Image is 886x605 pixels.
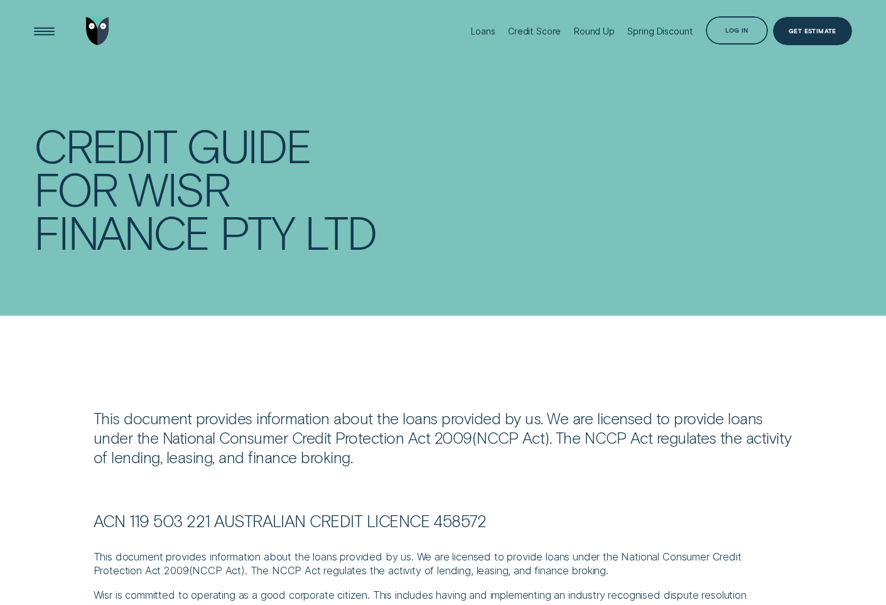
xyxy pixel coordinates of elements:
div: Pty [220,210,294,253]
span: ) [544,428,549,447]
div: Round Up [574,26,615,36]
span: ( [189,564,193,577]
div: Spring Discount [627,26,693,36]
span: ) [241,564,245,577]
span: ( [472,428,477,447]
h3: ACN 119 503 221 Australian Credit Licence 458572 [94,513,793,539]
div: Loans [471,26,495,36]
button: Log in [706,16,768,45]
p: This document provides information about the loans provided by us. We are licensed to provide loa... [94,550,793,578]
h1: Credit Guide for Wisr Finance Pty Ltd [34,123,430,253]
div: This document provides information about the loans provided by us. We are licensed to provide loa... [94,409,793,513]
div: Wisr [128,166,230,210]
a: Get Estimate [773,17,851,45]
span: P T Y [220,203,294,259]
button: Open Menu [31,17,59,45]
img: Wisr [86,17,109,45]
span: L T D [305,203,375,259]
div: Finance [34,210,208,253]
div: Guide [186,123,310,166]
div: for [34,166,117,210]
div: Credit [34,123,175,166]
div: Ltd [305,210,375,253]
div: Credit Score [508,26,561,36]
